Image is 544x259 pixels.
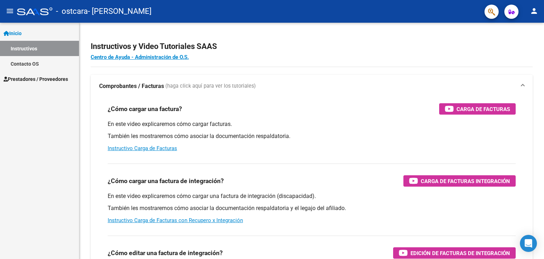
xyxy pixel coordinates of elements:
[91,40,533,53] h2: Instructivos y Video Tutoriales SAAS
[99,82,164,90] strong: Comprobantes / Facturas
[4,29,22,37] span: Inicio
[6,7,14,15] mat-icon: menu
[108,120,516,128] p: En este video explicaremos cómo cargar facturas.
[108,248,223,258] h3: ¿Cómo editar una factura de integración?
[91,54,189,60] a: Centro de Ayuda - Administración de O.S.
[88,4,152,19] span: - [PERSON_NAME]
[108,132,516,140] p: También les mostraremos cómo asociar la documentación respaldatoria.
[108,204,516,212] p: También les mostraremos cómo asociar la documentación respaldatoria y el legajo del afiliado.
[530,7,538,15] mat-icon: person
[457,105,510,114] span: Carga de Facturas
[410,249,510,258] span: Edición de Facturas de integración
[91,75,533,98] mat-expansion-panel-header: Comprobantes / Facturas (haga click aquí para ver los tutoriales)
[4,75,68,83] span: Prestadores / Proveedores
[108,176,224,186] h3: ¿Cómo cargar una factura de integración?
[393,247,516,259] button: Edición de Facturas de integración
[439,103,516,115] button: Carga de Facturas
[165,82,256,90] span: (haga click aquí para ver los tutoriales)
[403,175,516,187] button: Carga de Facturas Integración
[520,235,537,252] div: Open Intercom Messenger
[108,192,516,200] p: En este video explicaremos cómo cargar una factura de integración (discapacidad).
[108,145,177,151] a: Instructivo Carga de Facturas
[108,217,243,224] a: Instructivo Carga de Facturas con Recupero x Integración
[108,104,182,114] h3: ¿Cómo cargar una factura?
[56,4,88,19] span: - ostcara
[421,177,510,186] span: Carga de Facturas Integración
